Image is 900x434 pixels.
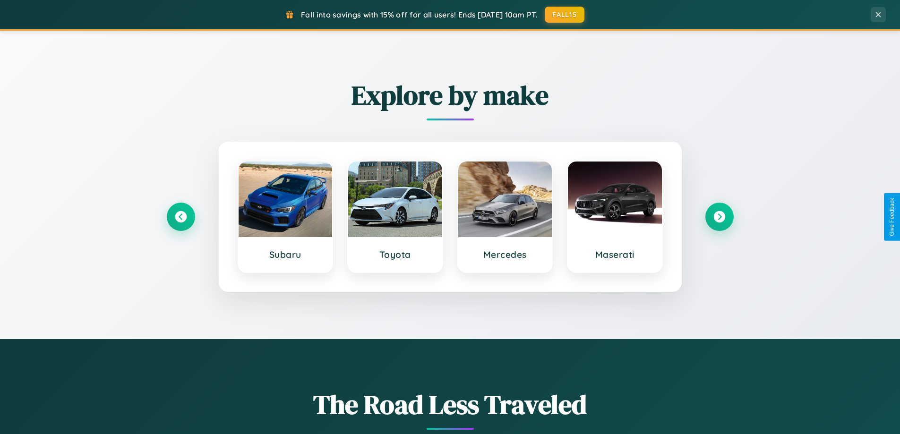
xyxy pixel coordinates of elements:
[889,198,895,236] div: Give Feedback
[167,386,734,423] h1: The Road Less Traveled
[577,249,652,260] h3: Maserati
[167,77,734,113] h2: Explore by make
[301,10,538,19] span: Fall into savings with 15% off for all users! Ends [DATE] 10am PT.
[545,7,584,23] button: FALL15
[248,249,323,260] h3: Subaru
[468,249,543,260] h3: Mercedes
[358,249,433,260] h3: Toyota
